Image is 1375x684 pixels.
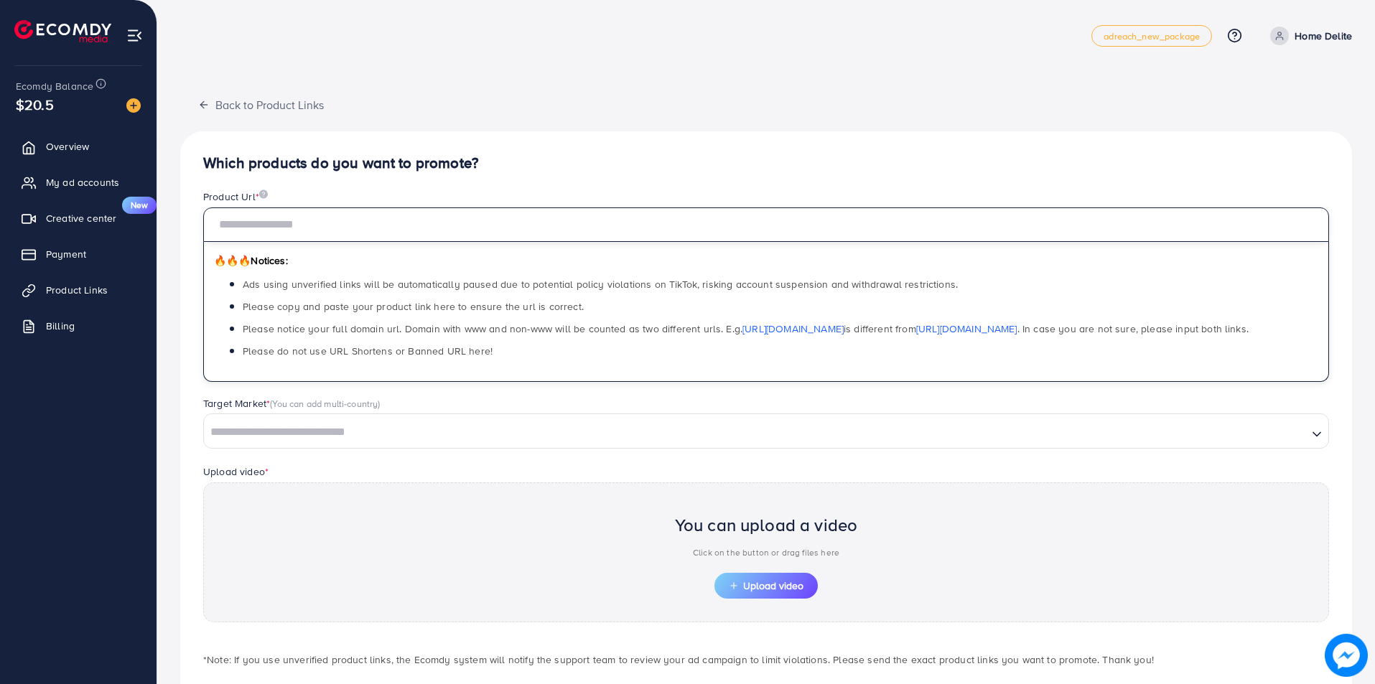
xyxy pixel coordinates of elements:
h2: You can upload a video [675,515,858,535]
button: Upload video [714,573,818,599]
a: Payment [11,240,146,268]
div: Search for option [203,413,1329,448]
input: Search for option [205,421,1306,444]
a: Home Delite [1264,27,1352,45]
a: Overview [11,132,146,161]
a: Creative centerNew [11,204,146,233]
span: Please notice your full domain url. Domain with www and non-www will be counted as two different ... [243,322,1249,336]
img: image [1325,634,1368,677]
span: Notices: [214,253,288,268]
span: Please copy and paste your product link here to ensure the url is correct. [243,299,584,314]
button: Back to Product Links [180,89,342,120]
span: Ecomdy Balance [16,79,93,93]
a: [URL][DOMAIN_NAME] [916,322,1017,336]
span: Product Links [46,283,108,297]
span: (You can add multi-country) [270,397,380,410]
span: Payment [46,247,86,261]
span: Upload video [729,581,803,591]
span: Overview [46,139,89,154]
span: Creative center [46,211,116,225]
p: *Note: If you use unverified product links, the Ecomdy system will notify the support team to rev... [203,651,1329,668]
span: My ad accounts [46,175,119,189]
label: Upload video [203,464,269,479]
img: image [259,189,268,199]
span: adreach_new_package [1104,32,1200,41]
span: 🔥🔥🔥 [214,253,251,268]
a: Product Links [11,276,146,304]
label: Product Url [203,189,268,204]
img: image [126,98,141,113]
p: Home Delite [1295,27,1352,44]
span: $20.5 [16,94,54,115]
a: Billing [11,311,146,340]
img: logo [14,20,111,42]
label: Target Market [203,396,381,411]
p: Click on the button or drag files here [675,544,858,561]
a: My ad accounts [11,168,146,197]
span: Ads using unverified links will be automatically paused due to potential policy violations on Tik... [243,277,958,291]
img: menu [126,27,143,44]
a: adreach_new_package [1091,25,1212,47]
span: Billing [46,319,75,333]
a: [URL][DOMAIN_NAME] [742,322,844,336]
h4: Which products do you want to promote? [203,154,1329,172]
span: New [122,197,157,214]
span: Please do not use URL Shortens or Banned URL here! [243,344,493,358]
